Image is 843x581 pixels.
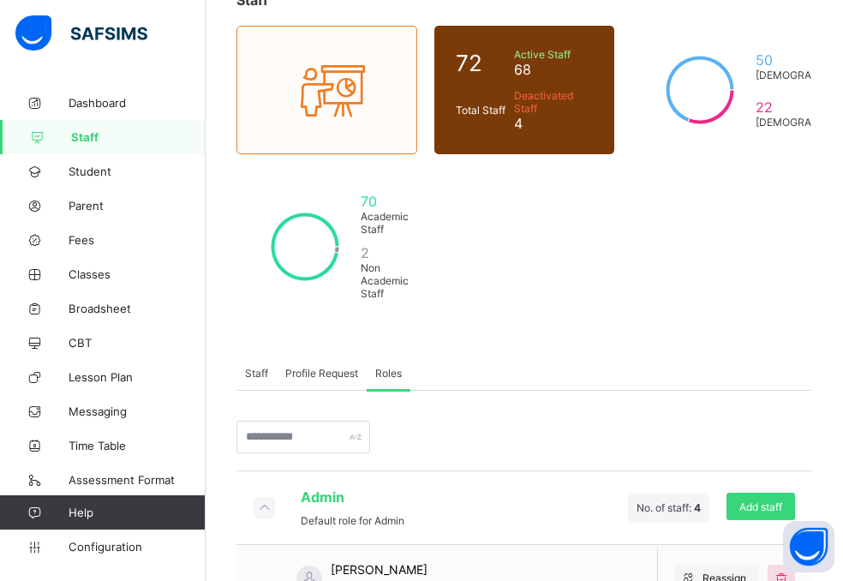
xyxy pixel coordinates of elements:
[69,199,206,213] span: Parent
[361,261,409,300] span: Non Academic Staff
[71,130,206,144] span: Staff
[285,367,358,380] span: Profile Request
[69,439,206,452] span: Time Table
[69,233,206,247] span: Fees
[15,15,147,51] img: safsims
[451,99,510,121] div: Total Staff
[69,404,206,418] span: Messaging
[361,244,409,261] span: 2
[69,96,206,110] span: Dashboard
[783,521,834,572] button: Open asap
[245,367,268,380] span: Staff
[301,514,404,527] span: Default role for Admin
[361,193,409,210] span: 70
[361,210,409,236] span: Academic Staff
[694,501,701,514] span: 4
[331,562,427,577] span: [PERSON_NAME]
[375,367,402,380] span: Roles
[514,48,594,61] span: Active Staff
[456,50,505,76] span: 72
[514,89,594,115] span: Deactivated Staff
[637,501,701,514] span: No. of staff:
[69,506,205,519] span: Help
[301,488,404,506] span: Admin
[69,165,206,178] span: Student
[69,370,206,384] span: Lesson Plan
[69,267,206,281] span: Classes
[69,336,206,350] span: CBT
[514,61,594,78] span: 68
[69,302,206,315] span: Broadsheet
[514,115,594,132] span: 4
[739,500,782,513] span: Add staff
[69,473,206,487] span: Assessment Format
[69,540,205,554] span: Configuration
